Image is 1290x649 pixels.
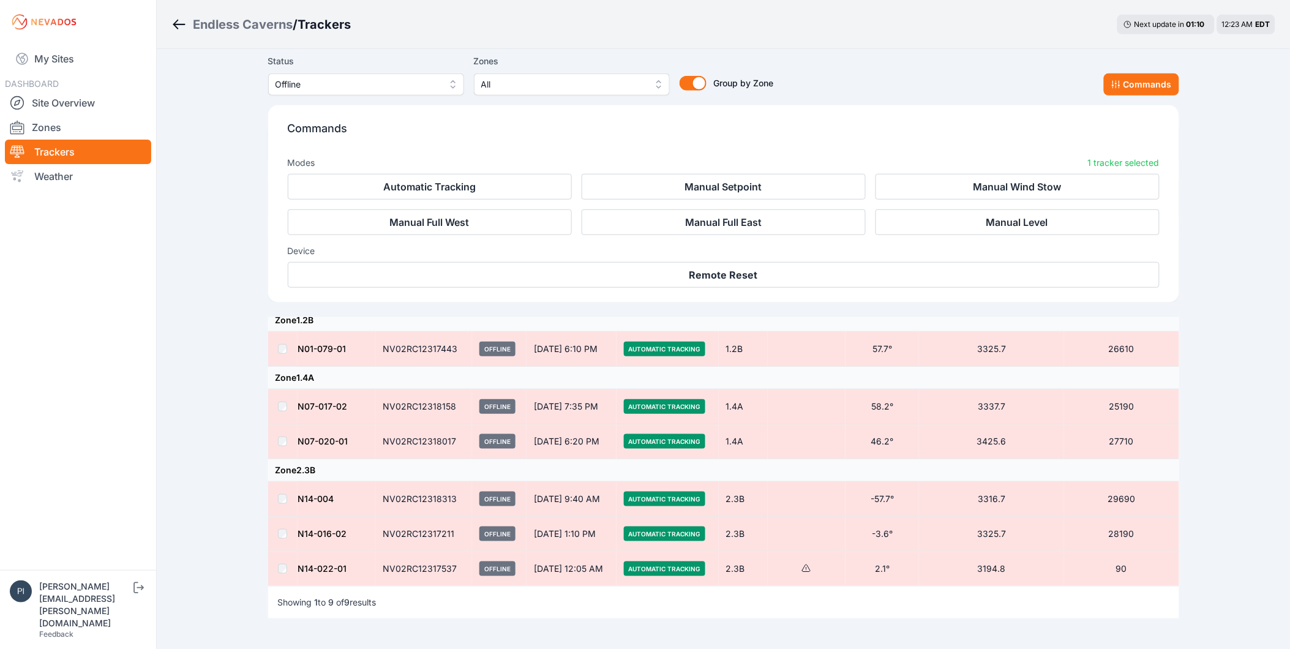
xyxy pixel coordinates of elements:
span: Automatic Tracking [624,561,705,576]
button: All [474,73,670,96]
td: [DATE] 9:40 AM [527,482,617,517]
td: 3337.7 [919,389,1064,424]
a: Site Overview [5,91,151,115]
a: N14-016-02 [298,528,347,539]
td: NV02RC12317211 [376,517,472,552]
a: My Sites [5,44,151,73]
span: Automatic Tracking [624,434,705,449]
a: Feedback [39,629,73,639]
a: N01-079-01 [298,343,347,354]
span: Automatic Tracking [624,342,705,356]
td: 29690 [1064,482,1179,517]
td: Zone 1.4A [268,367,1179,389]
button: Manual Wind Stow [876,174,1160,200]
p: Showing to of results [278,596,377,609]
td: NV02RC12318158 [376,389,472,424]
div: 01 : 10 [1187,20,1209,29]
td: 1.4A [719,424,768,459]
td: 2.1° [846,552,919,587]
td: [DATE] 1:10 PM [527,517,617,552]
td: NV02RC12318313 [376,482,472,517]
button: Manual Setpoint [582,174,866,200]
h3: Modes [288,157,315,169]
td: 2.3B [719,482,768,517]
a: N14-022-01 [298,563,347,574]
span: Automatic Tracking [624,492,705,506]
label: Status [268,54,464,69]
td: [DATE] 7:35 PM [527,389,617,424]
td: 27710 [1064,424,1179,459]
span: 9 [345,597,350,607]
h3: Device [288,245,1160,257]
span: Automatic Tracking [624,399,705,414]
a: Trackers [5,140,151,164]
span: Offline [479,527,516,541]
img: Nevados [10,12,78,32]
td: 1.2B [719,332,768,367]
p: 1 tracker selected [1088,157,1160,169]
span: Group by Zone [714,78,774,88]
td: 28190 [1064,517,1179,552]
p: Commands [288,120,1160,147]
a: N07-020-01 [298,436,348,446]
h3: Trackers [298,16,351,33]
td: 3316.7 [919,482,1064,517]
td: 1.4A [719,389,768,424]
span: Offline [479,434,516,449]
span: DASHBOARD [5,78,59,89]
span: Offline [479,399,516,414]
td: NV02RC12317537 [376,552,472,587]
span: Automatic Tracking [624,527,705,541]
td: [DATE] 6:20 PM [527,424,617,459]
span: Next update in [1134,20,1185,29]
td: -3.6° [846,517,919,552]
a: Weather [5,164,151,189]
td: 3325.7 [919,517,1064,552]
span: EDT [1256,20,1270,29]
td: 3425.6 [919,424,1064,459]
span: Offline [479,342,516,356]
td: NV02RC12317443 [376,332,472,367]
button: Manual Level [876,209,1160,235]
span: 9 [329,597,334,607]
td: 58.2° [846,389,919,424]
div: [PERSON_NAME][EMAIL_ADDRESS][PERSON_NAME][DOMAIN_NAME] [39,580,131,629]
label: Zones [474,54,670,69]
button: Commands [1104,73,1179,96]
span: Offline [479,561,516,576]
td: 26610 [1064,332,1179,367]
td: 90 [1064,552,1179,587]
a: N07-017-02 [298,401,348,411]
span: 12:23 AM [1222,20,1253,29]
td: [DATE] 12:05 AM [527,552,617,587]
button: Automatic Tracking [288,174,572,200]
button: Offline [268,73,464,96]
button: Manual Full East [582,209,866,235]
td: 3325.7 [919,332,1064,367]
span: Offline [276,77,440,92]
td: 2.3B [719,552,768,587]
td: 25190 [1064,389,1179,424]
span: Offline [479,492,516,506]
td: -57.7° [846,482,919,517]
span: / [293,16,298,33]
td: [DATE] 6:10 PM [527,332,617,367]
td: 2.3B [719,517,768,552]
button: Remote Reset [288,262,1160,288]
td: NV02RC12318017 [376,424,472,459]
td: Zone 1.2B [268,309,1179,332]
a: Zones [5,115,151,140]
td: 46.2° [846,424,919,459]
nav: Breadcrumb [171,9,351,40]
td: Zone 2.3B [268,459,1179,482]
span: All [481,77,645,92]
td: 3194.8 [919,552,1064,587]
a: Endless Caverns [193,16,293,33]
a: N14-004 [298,493,334,504]
img: piotr.kolodziejczyk@energix-group.com [10,580,32,602]
td: 57.7° [846,332,919,367]
button: Manual Full West [288,209,572,235]
span: 1 [315,597,318,607]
